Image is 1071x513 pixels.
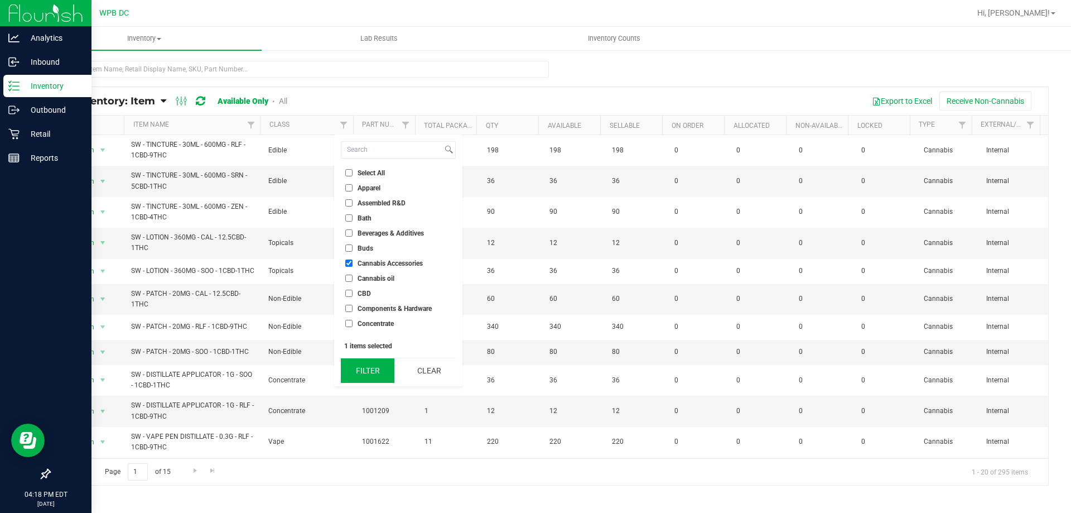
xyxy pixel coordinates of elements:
[986,266,1041,276] span: Internal
[396,116,414,135] a: Filter
[131,322,255,332] span: SW - PATCH - 20MG - RLF - 1CBD-9THC
[424,437,474,447] span: 11
[345,244,353,252] input: Buds
[268,437,349,447] span: Vape
[95,344,109,360] span: select
[268,375,349,386] span: Concentrate
[345,33,413,44] span: Lab Results
[345,290,353,297] input: CBD
[736,294,785,304] span: 0
[27,33,262,44] span: Inventory
[919,121,935,128] a: Type
[95,235,109,251] span: select
[799,145,848,156] span: 0
[861,176,910,186] span: 0
[95,434,109,450] span: select
[487,145,536,156] span: 198
[8,152,20,164] inline-svg: Reports
[549,347,599,357] span: 80
[799,207,848,217] span: 0
[924,207,973,217] span: Cannabis
[799,176,848,186] span: 0
[95,263,109,279] span: select
[857,122,882,130] a: Locked
[131,347,255,357] span: SW - PATCH - 20MG - SOO - 1CBD-1THC
[131,370,255,391] span: SW - DISTILLATE APPLICATOR - 1G - SOO - 1CBD-1THC
[95,404,109,419] span: select
[5,490,86,500] p: 04:18 PM EDT
[20,151,86,165] p: Reports
[986,347,1041,357] span: Internal
[799,322,848,332] span: 0
[549,238,599,248] span: 12
[549,266,599,276] span: 36
[924,145,973,156] span: Cannabis
[487,238,536,248] span: 12
[612,322,661,332] span: 340
[95,463,180,481] span: Page of 15
[736,266,785,276] span: 0
[242,116,260,135] a: Filter
[20,31,86,45] p: Analytics
[549,145,599,156] span: 198
[131,432,255,453] span: SW - VAPE PEN DISTILLATE - 0.3G - RLF - 1CBD-9THC
[345,260,353,267] input: Cannabis Accessories
[131,232,255,253] span: SW - LOTION - 360MG - CAL - 12.5CBD-1THC
[861,347,910,357] span: 0
[11,424,45,457] iframe: Resource center
[736,347,785,357] span: 0
[977,8,1050,17] span: Hi, [PERSON_NAME]!
[736,375,785,386] span: 0
[799,347,848,357] span: 0
[549,207,599,217] span: 90
[487,406,536,416] span: 12
[487,322,536,332] span: 340
[487,347,536,357] span: 80
[95,291,109,307] span: select
[95,142,109,158] span: select
[345,199,353,207] input: Assembled R&D
[8,104,20,116] inline-svg: Outbound
[496,27,731,50] a: Inventory Counts
[334,116,353,135] a: Filter
[128,463,148,481] input: 1
[734,122,770,130] a: Allocated
[861,294,910,304] span: 0
[549,294,599,304] span: 60
[549,176,599,186] span: 36
[924,294,973,304] span: Cannabis
[736,406,785,416] span: 0
[986,375,1041,386] span: Internal
[218,97,268,106] a: Available Only
[268,294,349,304] span: Non-Edible
[861,207,910,217] span: 0
[612,207,661,217] span: 90
[986,406,1041,416] span: Internal
[358,170,385,176] span: Select All
[8,56,20,68] inline-svg: Inbound
[95,372,109,388] span: select
[187,463,203,478] a: Go to the next page
[131,289,255,310] span: SW - PATCH - 20MG - CAL - 12.5CBD-1THC
[549,406,599,416] span: 12
[341,358,394,383] button: Filter
[131,140,255,161] span: SW - TINCTURE - 30ML - 600MG - RLF - 1CBD-9THC
[549,437,599,447] span: 220
[736,207,785,217] span: 0
[939,92,1031,111] button: Receive Non-Cannabis
[612,294,661,304] span: 60
[268,238,349,248] span: Topicals
[612,347,661,357] span: 80
[358,200,406,207] span: Assembled R&D
[612,145,661,156] span: 198
[953,116,972,135] a: Filter
[963,463,1037,480] span: 1 - 20 of 295 items
[345,305,353,312] input: Components & Hardware
[486,122,498,130] a: Qty
[924,347,973,357] span: Cannabis
[268,406,349,416] span: Concentrate
[674,322,723,332] span: 0
[487,437,536,447] span: 220
[861,406,910,416] span: 0
[736,176,785,186] span: 0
